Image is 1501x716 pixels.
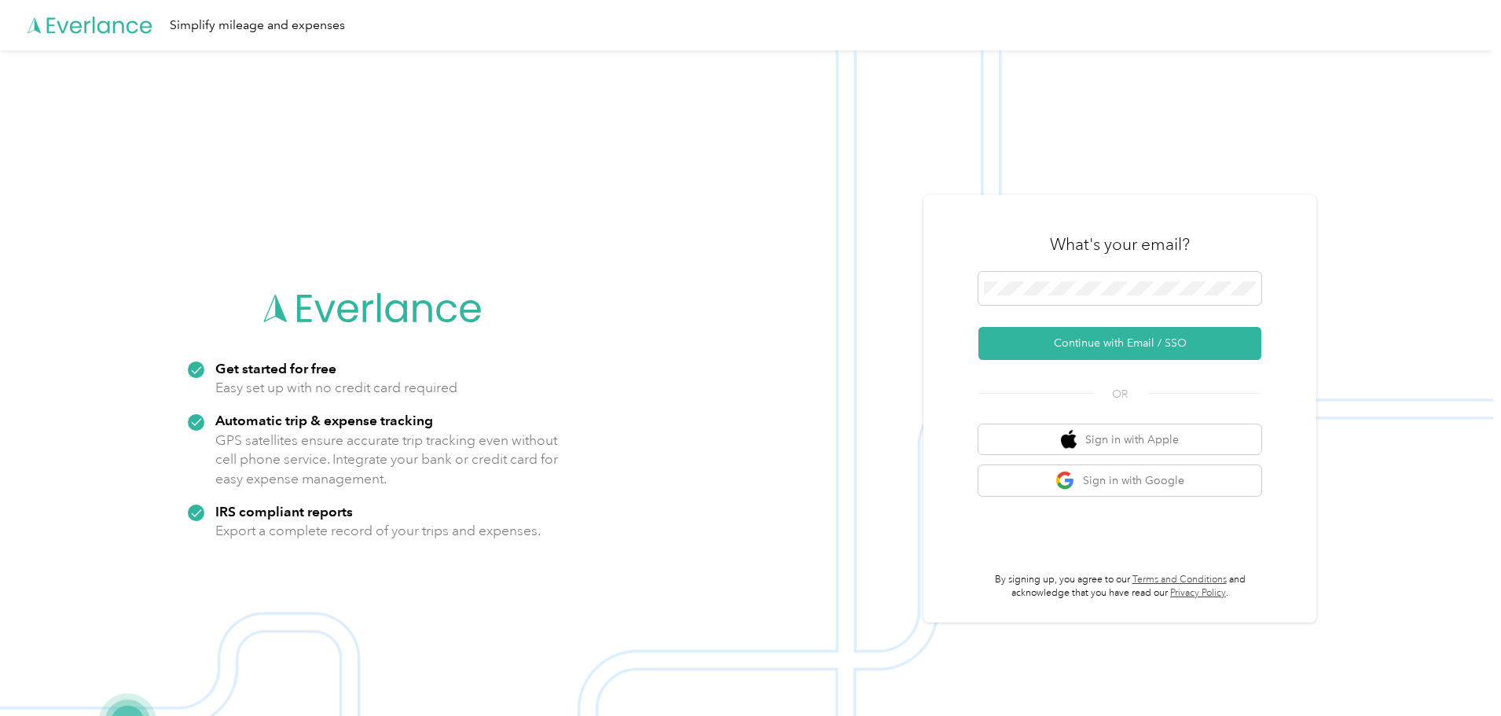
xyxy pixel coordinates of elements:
[978,424,1261,455] button: apple logoSign in with Apple
[170,16,345,35] div: Simplify mileage and expenses
[215,360,336,376] strong: Get started for free
[1170,587,1226,599] a: Privacy Policy
[1061,430,1077,450] img: apple logo
[978,327,1261,360] button: Continue with Email / SSO
[1092,386,1147,402] span: OR
[978,465,1261,496] button: google logoSign in with Google
[1055,471,1075,490] img: google logo
[215,503,353,520] strong: IRS compliant reports
[215,378,457,398] p: Easy set up with no credit card required
[215,412,433,428] strong: Automatic trip & expense tracking
[1050,233,1190,255] h3: What's your email?
[1132,574,1227,586] a: Terms and Conditions
[215,431,559,489] p: GPS satellites ensure accurate trip tracking even without cell phone service. Integrate your bank...
[978,573,1261,600] p: By signing up, you agree to our and acknowledge that you have read our .
[215,521,541,541] p: Export a complete record of your trips and expenses.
